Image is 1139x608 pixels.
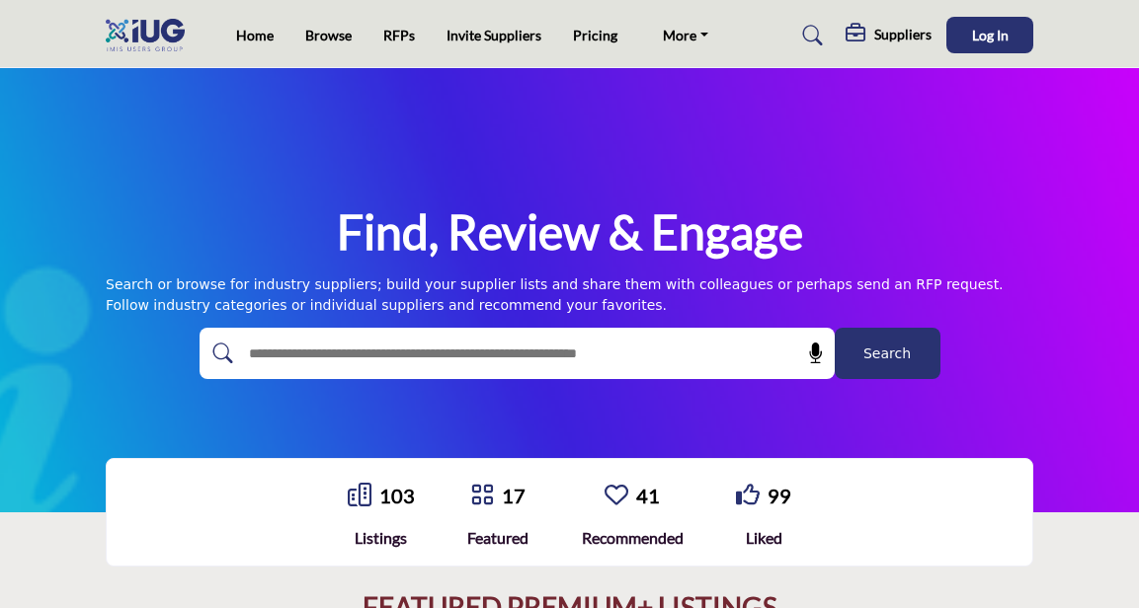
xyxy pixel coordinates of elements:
[447,27,541,43] a: Invite Suppliers
[470,483,494,509] a: Go to Featured
[348,526,415,550] div: Listings
[972,27,1009,43] span: Log In
[467,526,529,550] div: Featured
[736,483,760,506] i: Go to Liked
[573,27,617,43] a: Pricing
[835,328,940,379] button: Search
[337,201,803,263] h1: Find, Review & Engage
[379,484,415,507] a: 103
[783,20,836,51] a: Search
[649,22,722,49] a: More
[768,484,791,507] a: 99
[846,24,932,47] div: Suppliers
[736,526,791,550] div: Liked
[305,27,352,43] a: Browse
[605,483,628,509] a: Go to Recommended
[236,27,274,43] a: Home
[106,274,1033,316] div: Search or browse for industry suppliers; build your supplier lists and share them with colleagues...
[863,343,911,364] span: Search
[106,19,195,51] img: Site Logo
[582,526,684,550] div: Recommended
[636,484,660,507] a: 41
[874,26,932,43] h5: Suppliers
[502,484,526,507] a: 17
[946,17,1033,53] button: Log In
[383,27,415,43] a: RFPs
